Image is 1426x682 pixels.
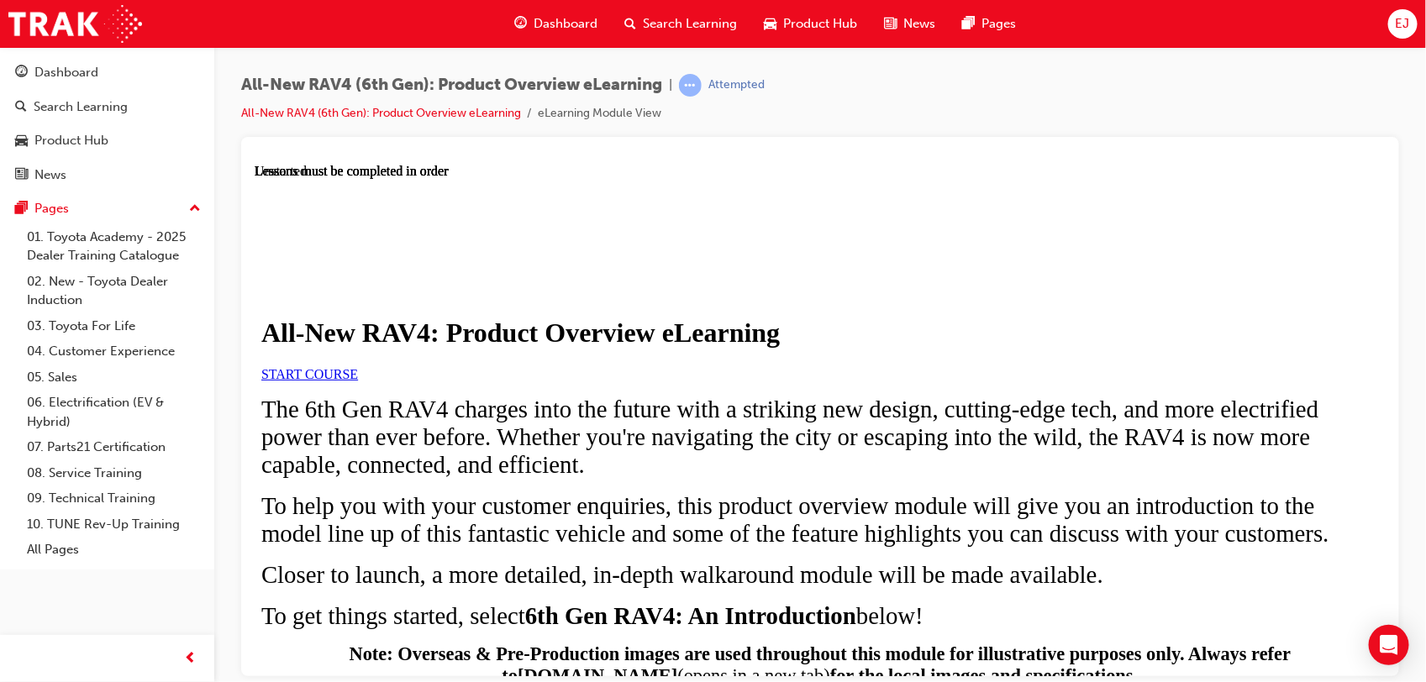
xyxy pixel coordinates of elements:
[871,7,949,41] a: news-iconNews
[34,131,108,150] div: Product Hub
[34,97,128,117] div: Search Learning
[15,168,28,183] span: news-icon
[15,134,28,149] span: car-icon
[7,193,208,224] button: Pages
[643,14,737,34] span: Search Learning
[576,501,884,522] strong: for the local images and specifications.
[95,480,1037,522] strong: Note: Overseas & Pre-Production images are used throughout this module for illustrative purposes ...
[20,390,208,434] a: 06. Electrification (EV & Hybrid)
[34,199,69,218] div: Pages
[20,338,208,365] a: 04. Customer Experience
[241,106,521,120] a: All-New RAV4 (6th Gen): Product Overview eLearning
[7,125,208,156] a: Product Hub
[1388,9,1418,39] button: EJ
[7,203,103,218] a: START COURSE
[501,7,611,41] a: guage-iconDashboard
[7,438,669,465] span: To get things started, select below!
[624,13,636,34] span: search-icon
[185,648,197,669] span: prev-icon
[884,13,897,34] span: news-icon
[7,92,208,123] a: Search Learning
[423,501,576,522] span: (opens in a new tab)
[750,7,871,41] a: car-iconProduct Hub
[962,13,975,34] span: pages-icon
[7,54,208,193] button: DashboardSearch LearningProduct HubNews
[1369,625,1409,665] div: Open Intercom Messenger
[514,13,527,34] span: guage-icon
[271,438,602,465] strong: 6th Gen RAV4: An Introduction
[708,77,765,93] div: Attempted
[611,7,750,41] a: search-iconSearch Learning
[20,269,208,313] a: 02. New - Toyota Dealer Induction
[669,76,672,95] span: |
[7,160,208,191] a: News
[15,100,27,115] span: search-icon
[981,14,1016,34] span: Pages
[7,328,1075,383] span: To help you with your customer enquiries, this product overview module will give you an introduct...
[20,365,208,391] a: 05. Sales
[20,313,208,339] a: 03. Toyota For Life
[34,63,98,82] div: Dashboard
[20,511,208,538] a: 10. TUNE Rev-Up Training
[20,460,208,486] a: 08. Service Training
[263,501,423,522] strong: [DOMAIN_NAME]
[764,13,776,34] span: car-icon
[34,165,66,185] div: News
[7,232,1064,314] span: The 6th Gen RAV4 charges into the future with a striking new design, cutting-edge tech, and more ...
[15,66,28,81] span: guage-icon
[263,501,576,522] a: [DOMAIN_NAME](opens in a new tab)
[15,202,28,217] span: pages-icon
[7,154,1124,185] h1: All-New RAV4: Product Overview eLearning
[7,397,849,424] span: Closer to launch, a more detailed, in-depth walkaround module will be made available.
[783,14,857,34] span: Product Hub
[20,434,208,460] a: 07. Parts21 Certification
[7,57,208,88] a: Dashboard
[20,485,208,511] a: 09. Technical Training
[679,74,702,97] span: learningRecordVerb_ATTEMPT-icon
[949,7,1029,41] a: pages-iconPages
[8,5,142,43] img: Trak
[20,224,208,269] a: 01. Toyota Academy - 2025 Dealer Training Catalogue
[20,537,208,563] a: All Pages
[534,14,597,34] span: Dashboard
[903,14,935,34] span: News
[1396,14,1410,34] span: EJ
[189,198,201,220] span: up-icon
[538,104,661,123] li: eLearning Module View
[241,76,662,95] span: All-New RAV4 (6th Gen): Product Overview eLearning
